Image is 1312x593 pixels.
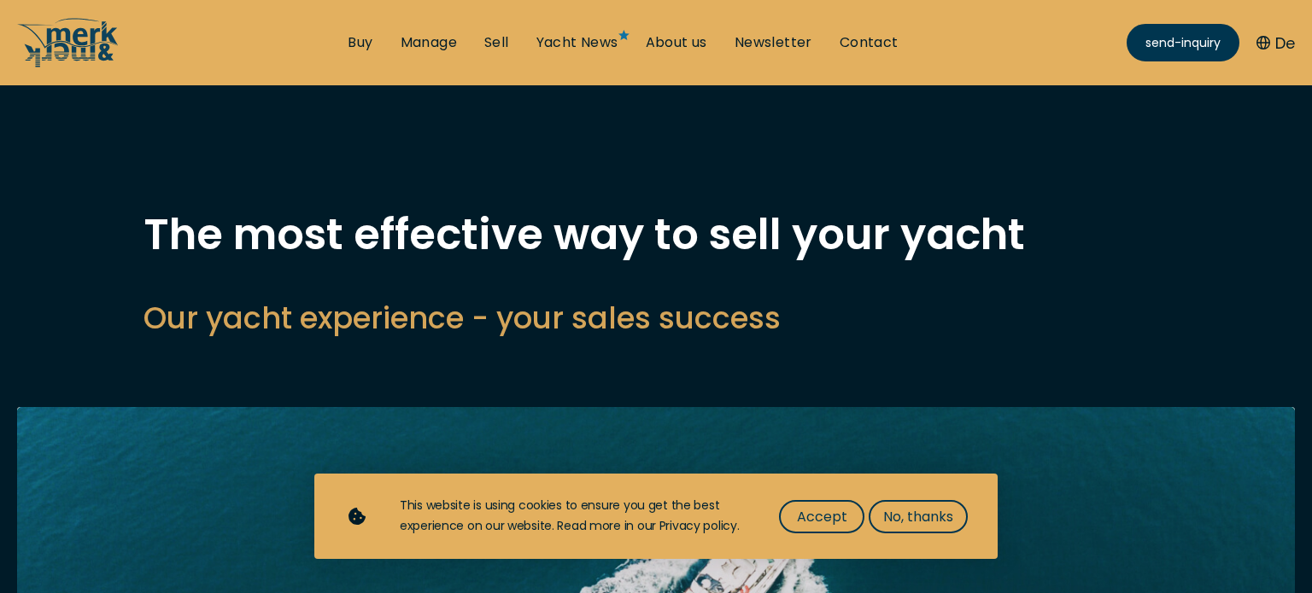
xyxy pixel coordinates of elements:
a: Manage [401,33,457,52]
a: Sell [484,33,509,52]
a: Yacht News [536,33,618,52]
button: Accept [779,500,864,533]
button: No, thanks [869,500,968,533]
a: About us [646,33,707,52]
span: send-inquiry [1145,34,1221,52]
a: Newsletter [735,33,812,52]
h2: Our yacht experience - your sales success [143,297,1168,339]
a: Contact [840,33,899,52]
span: Accept [797,506,847,527]
a: Privacy policy [659,517,737,534]
div: This website is using cookies to ensure you get the best experience on our website. Read more in ... [400,496,745,537]
button: De [1256,32,1295,55]
span: No, thanks [883,506,953,527]
a: Buy [348,33,372,52]
h1: The most effective way to sell your yacht [143,213,1168,256]
a: send-inquiry [1127,24,1239,61]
